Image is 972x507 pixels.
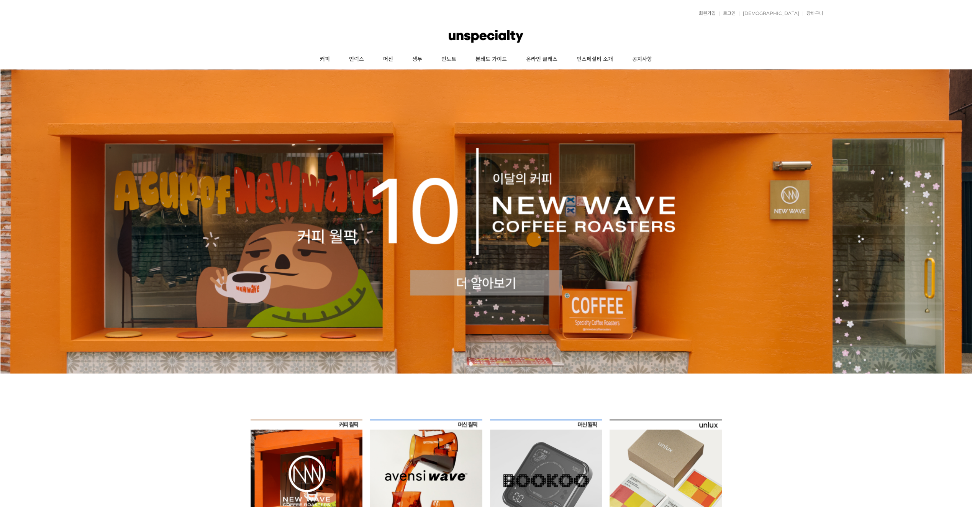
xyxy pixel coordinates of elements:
a: 언럭스 [339,50,374,69]
a: 공지사항 [623,50,662,69]
a: 생두 [403,50,432,69]
a: 4 [492,362,496,366]
a: 분쇄도 가이드 [466,50,516,69]
a: 2 [477,362,480,366]
a: 장바구니 [803,11,823,16]
img: 언스페셜티 몰 [449,25,523,48]
a: 회원가입 [695,11,716,16]
a: 언스페셜티 소개 [567,50,623,69]
a: [DEMOGRAPHIC_DATA] [739,11,799,16]
a: 온라인 클래스 [516,50,567,69]
a: 3 [484,362,488,366]
a: 머신 [374,50,403,69]
a: 1 [469,362,473,366]
a: 커피 [310,50,339,69]
a: 5 [500,362,503,366]
a: 로그인 [719,11,736,16]
a: 언노트 [432,50,466,69]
